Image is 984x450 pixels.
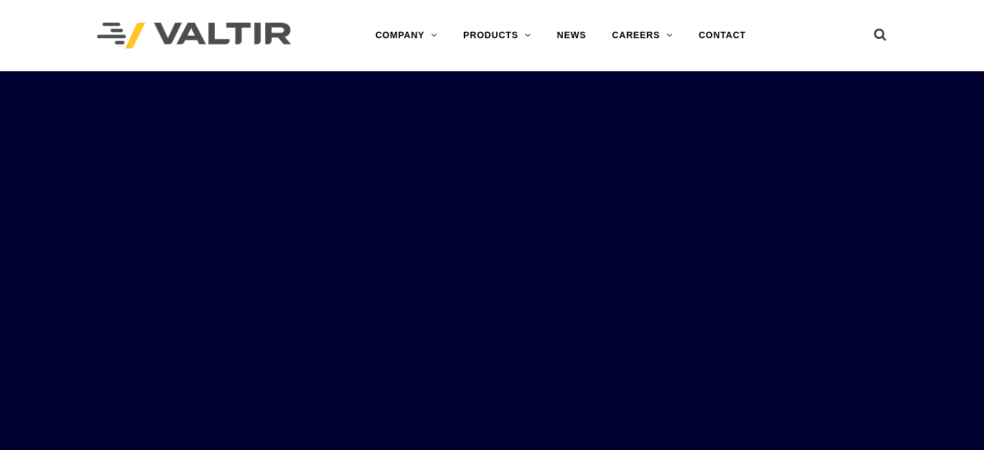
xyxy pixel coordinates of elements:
[544,23,599,49] a: NEWS
[599,23,686,49] a: CAREERS
[97,23,291,49] img: Valtir
[362,23,450,49] a: COMPANY
[686,23,759,49] a: CONTACT
[450,23,544,49] a: PRODUCTS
